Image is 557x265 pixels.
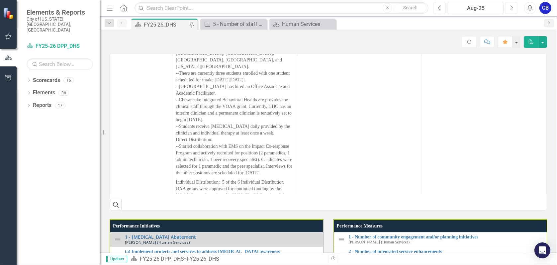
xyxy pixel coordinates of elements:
[213,20,265,28] div: 5 - Number of staff surveys returned at each target (30, 60, 90 days)
[55,103,65,108] div: 17
[176,10,294,178] p: Regional Collaborative Grant for Recovery High School: --The MOU for this project between DHS and...
[394,3,427,13] button: Search
[539,2,551,14] button: CB
[27,43,93,50] a: FY25-26 DPP_DHS
[349,234,544,239] a: 1 - Number of community engagement and/or planning initiatives
[110,247,323,261] td: Double-Click to Edit Right Click for Context Menu
[63,77,74,83] div: 16
[33,77,60,84] a: Scorecards
[3,8,15,19] img: ClearPoint Strategy
[125,249,320,254] a: (a) Implement projects and services to address [MEDICAL_DATA] awareness
[144,21,188,29] div: FY25-26_DHS
[33,102,51,109] a: Reports
[450,4,501,12] div: Aug-25
[534,242,550,258] div: Open Intercom Messenger
[282,20,334,28] div: Human Services
[448,2,504,14] button: Aug-25
[202,20,265,28] a: 5 - Number of staff surveys returned at each target (30, 60, 90 days)
[27,16,93,33] small: City of [US_STATE][GEOGRAPHIC_DATA], [GEOGRAPHIC_DATA]
[271,20,334,28] a: Human Services
[125,240,190,244] small: [PERSON_NAME] (Human Services)
[125,234,320,239] a: 1 - [MEDICAL_DATA] Abatement
[349,249,544,254] a: 2 - Number of integrated service enhancements
[110,232,323,247] td: Double-Click to Edit Right Click for Context Menu
[403,5,418,10] span: Search
[337,250,345,258] img: Not Defined
[187,256,219,262] div: FY25-26_DHS
[140,256,184,262] a: FY25-26 DPP_DHS
[58,90,69,96] div: 36
[33,89,55,97] a: Elements
[334,232,547,247] td: Double-Click to Edit Right Click for Context Menu
[27,8,93,16] span: Elements & Reports
[106,256,127,262] span: Updater
[135,2,428,14] input: Search ClearPoint...
[334,247,547,261] td: Double-Click to Edit Right Click for Context Menu
[349,240,410,244] small: [PERSON_NAME] (Human Services)
[114,235,122,243] img: Not Defined
[337,235,345,243] img: Not Defined
[27,58,93,70] input: Search Below...
[176,178,294,207] p: Individual Distribution: 5 of the 6 Individual Distribution OAA grants were approved for continue...
[131,255,324,263] div: »
[114,250,122,258] img: Not Defined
